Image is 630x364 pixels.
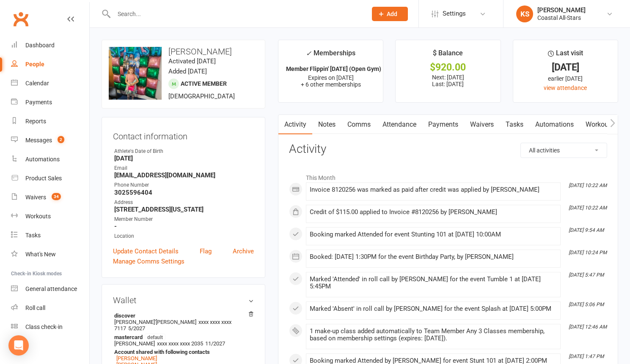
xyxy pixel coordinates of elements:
a: Dashboard [11,36,89,55]
div: [DATE] [521,63,610,72]
div: Class check-in [25,323,63,330]
li: [PERSON_NAME]'[PERSON_NAME] [113,311,254,333]
div: Booking marked Attended for event Stunting 101 at [DATE] 10:00AM [310,231,557,238]
button: Add [372,7,408,21]
a: Attendance [377,115,422,134]
strong: [STREET_ADDRESS][US_STATE] [114,206,254,213]
a: General attendance kiosk mode [11,280,89,299]
strong: [DATE] [114,155,254,162]
strong: Account shared with following contacts [114,349,250,355]
i: [DATE] 10:24 PM [569,250,607,255]
a: Tasks [500,115,529,134]
div: Booked: [DATE] 1:30PM for the event Birthday Party, by [PERSON_NAME] [310,253,557,261]
span: Add [387,11,397,17]
strong: [EMAIL_ADDRESS][DOMAIN_NAME] [114,171,254,179]
a: Comms [341,115,377,134]
div: earlier [DATE] [521,74,610,83]
a: view attendance [544,84,587,91]
a: Class kiosk mode [11,318,89,337]
a: [PERSON_NAME] [116,355,157,361]
i: [DATE] 5:06 PM [569,302,604,307]
div: Automations [25,156,60,163]
div: Dashboard [25,42,55,49]
time: Added [DATE] [168,68,207,75]
a: Manage Comms Settings [113,256,184,266]
a: What's New [11,245,89,264]
a: Messages 2 [11,131,89,150]
div: People [25,61,44,68]
div: Tasks [25,232,41,239]
i: [DATE] 12:46 AM [569,324,607,330]
span: xxxx xxxx xxxx 7117 [114,319,231,331]
a: Payments [11,93,89,112]
a: Calendar [11,74,89,93]
h3: Contact information [113,128,254,141]
a: Reports [11,112,89,131]
p: Next: [DATE] Last: [DATE] [403,74,492,87]
div: What's New [25,251,56,258]
i: [DATE] 9:54 AM [569,227,604,233]
div: Last visit [548,48,583,63]
div: KS [516,5,533,22]
a: Automations [11,150,89,169]
h3: Wallet [113,296,254,305]
div: Roll call [25,304,45,311]
div: 1 make-up class added automatically to Team Member Any 3 Classes membership, based on membership ... [310,328,557,342]
a: Update Contact Details [113,246,179,256]
span: + 6 other memberships [301,81,361,88]
span: xxxx xxxx xxxx 2035 [157,340,203,347]
div: Credit of $115.00 applied to Invoice #8120256 by [PERSON_NAME] [310,209,557,216]
span: Expires on [DATE] [308,74,354,81]
i: [DATE] 10:22 AM [569,182,607,188]
a: Product Sales [11,169,89,188]
time: Activated [DATE] [168,57,216,65]
div: Workouts [25,213,51,220]
h3: Activity [289,143,607,156]
i: [DATE] 1:47 PM [569,353,604,359]
span: default [145,334,165,340]
h3: [PERSON_NAME] [109,47,258,56]
div: $ Balance [433,48,463,63]
a: Roll call [11,299,89,318]
a: Waivers [464,115,500,134]
div: Athlete's Date of Birth [114,147,254,155]
div: Product Sales [25,175,62,182]
a: Tasks [11,226,89,245]
strong: Member Flippin' [DATE] (Open Gym) [286,65,381,72]
span: [DEMOGRAPHIC_DATA] [168,92,235,100]
div: General attendance [25,285,77,292]
a: Automations [529,115,580,134]
div: Calendar [25,80,49,87]
a: Workouts [580,115,620,134]
span: Settings [443,4,466,23]
strong: mastercard [114,334,250,340]
div: Open Intercom Messenger [8,335,29,356]
div: [PERSON_NAME] [537,6,586,14]
img: image1752629319.png [109,47,162,100]
a: Workouts [11,207,89,226]
div: Location [114,232,254,240]
a: People [11,55,89,74]
span: 2 [58,136,64,143]
span: Active member [181,80,227,87]
div: Address [114,198,254,206]
input: Search... [111,8,361,20]
div: Phone Number [114,181,254,189]
div: Reports [25,118,46,125]
div: Coastal All-Stars [537,14,586,22]
a: Flag [200,246,212,256]
strong: - [114,223,254,230]
div: Messages [25,137,52,144]
div: $920.00 [403,63,492,72]
span: 5/2027 [128,325,145,331]
i: ✓ [306,49,311,57]
a: Clubworx [10,8,31,30]
span: 11/2027 [205,340,225,347]
li: This Month [289,169,607,182]
div: Marked 'Attended' in roll call by [PERSON_NAME] for the event Tumble 1 at [DATE] 5:45PM [310,276,557,290]
span: 34 [52,193,61,200]
div: Waivers [25,194,46,201]
i: [DATE] 10:22 AM [569,205,607,211]
strong: discover [114,312,250,319]
a: Waivers 34 [11,188,89,207]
